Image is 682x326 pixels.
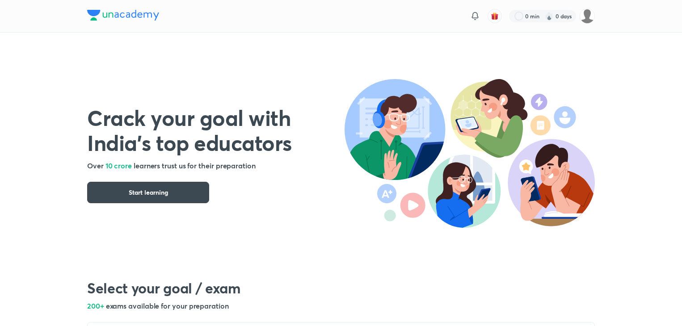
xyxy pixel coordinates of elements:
img: header [345,79,595,228]
img: Company Logo [87,10,159,21]
button: avatar [488,9,502,23]
h5: Over learners trust us for their preparation [87,160,345,171]
span: 10 crore [105,161,132,170]
h1: Crack your goal with India’s top educators [87,105,345,155]
h2: Select your goal / exam [87,279,595,297]
img: streak [545,12,554,21]
button: Start learning [87,182,209,203]
a: Company Logo [87,10,159,23]
img: shubham [580,8,595,24]
h5: 200+ [87,301,595,311]
img: avatar [491,12,499,20]
span: Start learning [129,188,168,197]
span: exams available for your preparation [106,301,229,310]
